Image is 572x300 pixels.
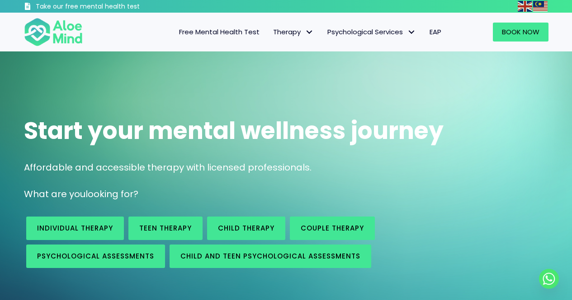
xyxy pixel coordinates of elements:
[37,251,154,261] span: Psychological assessments
[95,23,448,42] nav: Menu
[24,188,85,200] span: What are you
[430,27,441,37] span: EAP
[533,1,548,12] img: ms
[301,223,364,233] span: Couple therapy
[518,1,533,11] a: English
[26,245,165,268] a: Psychological assessments
[303,26,316,39] span: Therapy: submenu
[502,27,539,37] span: Book Now
[26,217,124,240] a: Individual therapy
[170,245,371,268] a: Child and Teen Psychological assessments
[533,1,548,11] a: Malay
[24,2,188,13] a: Take our free mental health test
[405,26,418,39] span: Psychological Services: submenu
[290,217,375,240] a: Couple therapy
[128,217,203,240] a: Teen Therapy
[207,217,285,240] a: Child Therapy
[423,23,448,42] a: EAP
[24,17,83,47] img: Aloe mind Logo
[266,23,321,42] a: TherapyTherapy: submenu
[172,23,266,42] a: Free Mental Health Test
[321,23,423,42] a: Psychological ServicesPsychological Services: submenu
[493,23,548,42] a: Book Now
[85,188,138,200] span: looking for?
[139,223,192,233] span: Teen Therapy
[37,223,113,233] span: Individual therapy
[273,27,314,37] span: Therapy
[36,2,188,11] h3: Take our free mental health test
[327,27,416,37] span: Psychological Services
[539,269,559,289] a: Whatsapp
[518,1,532,12] img: en
[180,251,360,261] span: Child and Teen Psychological assessments
[218,223,274,233] span: Child Therapy
[179,27,260,37] span: Free Mental Health Test
[24,161,548,174] p: Affordable and accessible therapy with licensed professionals.
[24,114,444,147] span: Start your mental wellness journey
